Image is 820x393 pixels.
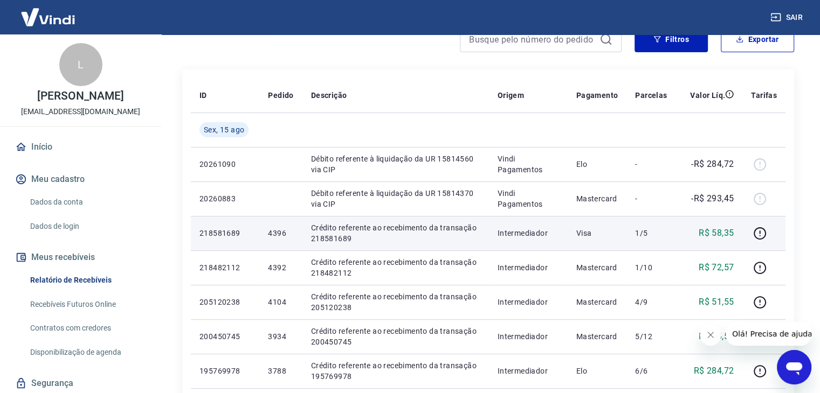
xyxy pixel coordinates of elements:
button: Meu cadastro [13,167,148,191]
p: 205120238 [199,297,251,307]
p: 6/6 [635,366,667,376]
p: Vindi Pagamentos [498,188,559,209]
iframe: Mensagem da empresa [726,322,811,346]
p: Pedido [268,90,293,101]
p: Mastercard [576,193,618,204]
p: R$ 58,35 [699,227,734,240]
p: [PERSON_NAME] [37,90,123,102]
p: 3788 [268,366,293,376]
span: Olá! Precisa de ajuda? [6,8,91,16]
p: Débito referente à liquidação da UR 15814370 via CIP [311,188,480,209]
p: Intermediador [498,262,559,273]
p: 3934 [268,331,293,342]
p: R$ 284,72 [694,364,734,377]
p: -R$ 284,72 [691,158,734,171]
input: Busque pelo número do pedido [469,31,595,47]
p: Parcelas [635,90,667,101]
a: Dados da conta [26,191,148,213]
p: - [635,193,667,204]
p: Mastercard [576,331,618,342]
div: L [59,43,102,86]
p: Origem [498,90,524,101]
a: Contratos com credores [26,317,148,339]
p: 195769978 [199,366,251,376]
p: Intermediador [498,297,559,307]
p: 20261090 [199,159,251,170]
p: 200450745 [199,331,251,342]
p: Crédito referente ao recebimento da transação 218482112 [311,257,480,278]
p: Vindi Pagamentos [498,153,559,175]
iframe: Botão para abrir a janela de mensagens [777,350,811,384]
p: Crédito referente ao recebimento da transação 195769978 [311,360,480,382]
p: Tarifas [751,90,777,101]
p: R$ 51,55 [699,296,734,308]
p: 218482112 [199,262,251,273]
p: R$ 72,57 [699,261,734,274]
p: Crédito referente ao recebimento da transação 200450745 [311,326,480,347]
button: Meus recebíveis [13,245,148,269]
p: Descrição [311,90,347,101]
p: Crédito referente ao recebimento da transação 205120238 [311,291,480,313]
p: Elo [576,159,618,170]
a: Disponibilização de agenda [26,341,148,363]
a: Recebíveis Futuros Online [26,293,148,315]
button: Filtros [635,26,708,52]
p: Pagamento [576,90,618,101]
a: Relatório de Recebíveis [26,269,148,291]
p: Elo [576,366,618,376]
p: 4396 [268,228,293,238]
p: 1/10 [635,262,667,273]
iframe: Fechar mensagem [700,324,721,346]
p: Valor Líq. [690,90,725,101]
p: 4104 [268,297,293,307]
button: Exportar [721,26,794,52]
p: Intermediador [498,331,559,342]
p: Intermediador [498,228,559,238]
p: 4/9 [635,297,667,307]
p: 218581689 [199,228,251,238]
p: 5/12 [635,331,667,342]
p: [EMAIL_ADDRESS][DOMAIN_NAME] [21,106,140,117]
p: Visa [576,228,618,238]
p: 1/5 [635,228,667,238]
p: -R$ 293,45 [691,192,734,205]
p: Intermediador [498,366,559,376]
p: R$ 75,59 [699,330,734,343]
p: Crédito referente ao recebimento da transação 218581689 [311,222,480,244]
a: Dados de login [26,215,148,237]
img: Vindi [13,1,83,33]
span: Sex, 15 ago [204,124,244,135]
p: ID [199,90,207,101]
p: Mastercard [576,262,618,273]
p: Débito referente à liquidação da UR 15814560 via CIP [311,153,480,175]
p: Mastercard [576,297,618,307]
p: 4392 [268,262,293,273]
p: 20260883 [199,193,251,204]
p: - [635,159,667,170]
button: Sair [768,8,807,27]
a: Início [13,135,148,159]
